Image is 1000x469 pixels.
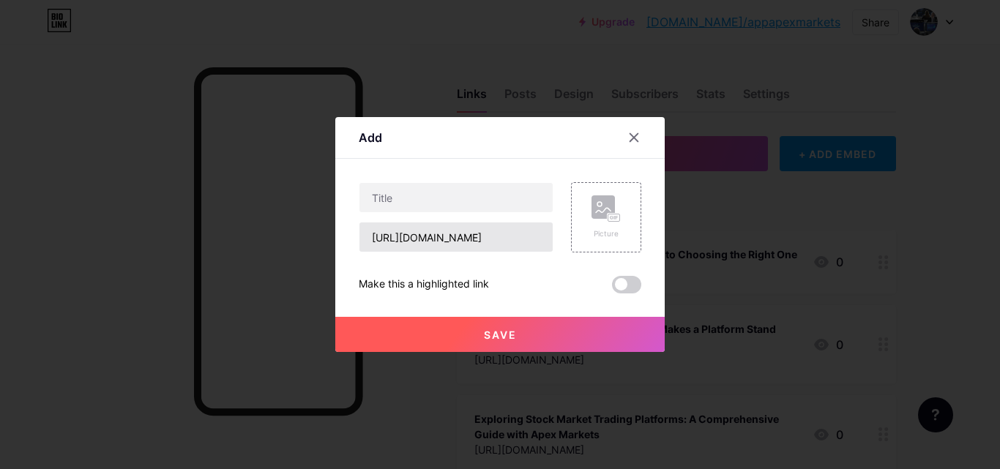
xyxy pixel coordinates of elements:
[592,228,621,239] div: Picture
[359,183,553,212] input: Title
[335,317,665,352] button: Save
[359,222,553,252] input: URL
[359,129,382,146] div: Add
[359,276,489,293] div: Make this a highlighted link
[484,329,517,341] span: Save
